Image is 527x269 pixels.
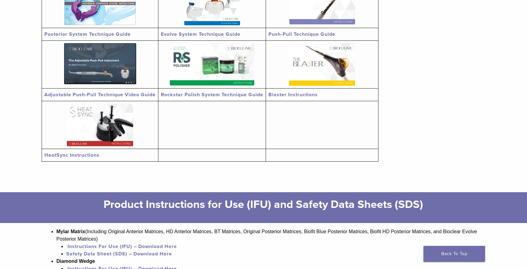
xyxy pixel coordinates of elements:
strong: Diamond Wedge [56,259,95,264]
a: Posterior System Technique Guide [44,31,131,37]
a: Rockstar Polish System Technique Guide [161,92,263,98]
a: HeatSync Instructions [44,152,100,158]
li: (Including Original Anterior Matrices, HD Anterior Matrices, BT Matrices, Original Posterior Matr... [56,228,485,258]
h2: Product Instructions for Use (IFU) and Safety Data Sheets (SDS) [92,197,435,212]
strong: Mylar Matrix [56,229,85,234]
a: Adjustable Push-Pull Technique Video Guide [44,92,156,98]
a: Safety Data Sheet (SDS) – Download Here [66,251,172,257]
a: Evolve System Technique Guide [161,31,240,37]
a: Blaster Instructions [268,92,318,98]
a: Back To Top [423,246,485,262]
a: Instructions For Use (IFU) – Download Here [67,243,177,250]
a: Push-Pull Technique Guide [268,31,335,37]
